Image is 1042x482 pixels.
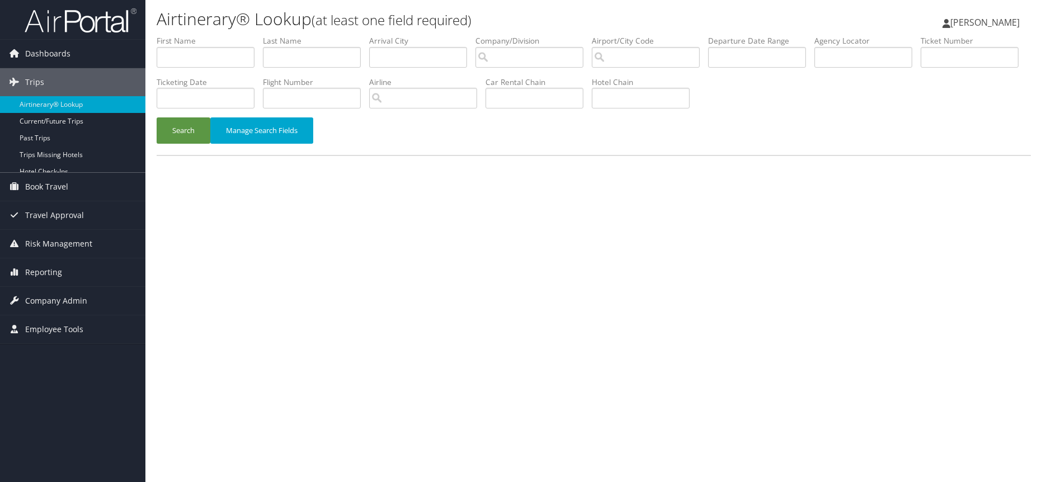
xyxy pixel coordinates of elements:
[369,77,485,88] label: Airline
[708,35,814,46] label: Departure Date Range
[157,35,263,46] label: First Name
[25,40,70,68] span: Dashboards
[25,7,136,34] img: airportal-logo.png
[25,68,44,96] span: Trips
[157,117,210,144] button: Search
[942,6,1031,39] a: [PERSON_NAME]
[312,11,472,29] small: (at least one field required)
[592,77,698,88] label: Hotel Chain
[475,35,592,46] label: Company/Division
[25,201,84,229] span: Travel Approval
[485,77,592,88] label: Car Rental Chain
[25,287,87,315] span: Company Admin
[25,258,62,286] span: Reporting
[210,117,313,144] button: Manage Search Fields
[157,77,263,88] label: Ticketing Date
[814,35,921,46] label: Agency Locator
[263,35,369,46] label: Last Name
[263,77,369,88] label: Flight Number
[157,7,739,31] h1: Airtinerary® Lookup
[950,16,1020,29] span: [PERSON_NAME]
[369,35,475,46] label: Arrival City
[25,173,68,201] span: Book Travel
[25,230,92,258] span: Risk Management
[25,315,83,343] span: Employee Tools
[592,35,708,46] label: Airport/City Code
[921,35,1027,46] label: Ticket Number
